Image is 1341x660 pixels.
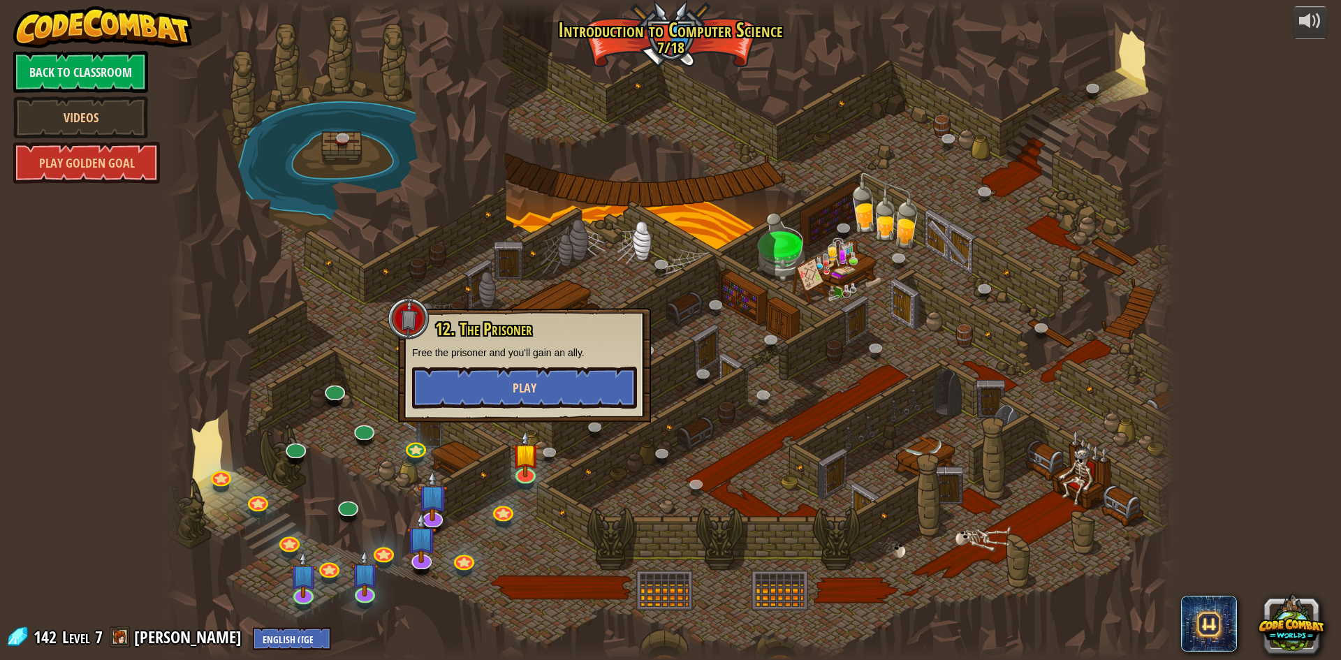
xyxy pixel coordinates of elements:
span: 7 [95,626,103,648]
img: CodeCombat - Learn how to code by playing a game [13,6,192,48]
a: Videos [13,96,148,138]
img: level-banner-started.png [512,431,539,478]
a: Play Golden Goal [13,142,160,184]
p: Free the prisoner and you'll gain an ally. [412,346,637,360]
img: level-banner-unstarted-subscriber.png [418,471,447,522]
a: Back to Classroom [13,51,148,93]
img: level-banner-unstarted-subscriber.png [351,550,379,597]
span: Level [62,626,90,649]
button: Adjust volume [1293,6,1328,39]
img: level-banner-unstarted-subscriber.png [406,513,436,564]
span: Play [513,379,536,397]
img: level-banner-unstarted-subscriber.png [290,551,317,598]
span: 142 [34,626,61,648]
span: 12. The Prisoner [435,317,532,341]
a: [PERSON_NAME] [134,626,246,648]
button: Play [412,367,637,409]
